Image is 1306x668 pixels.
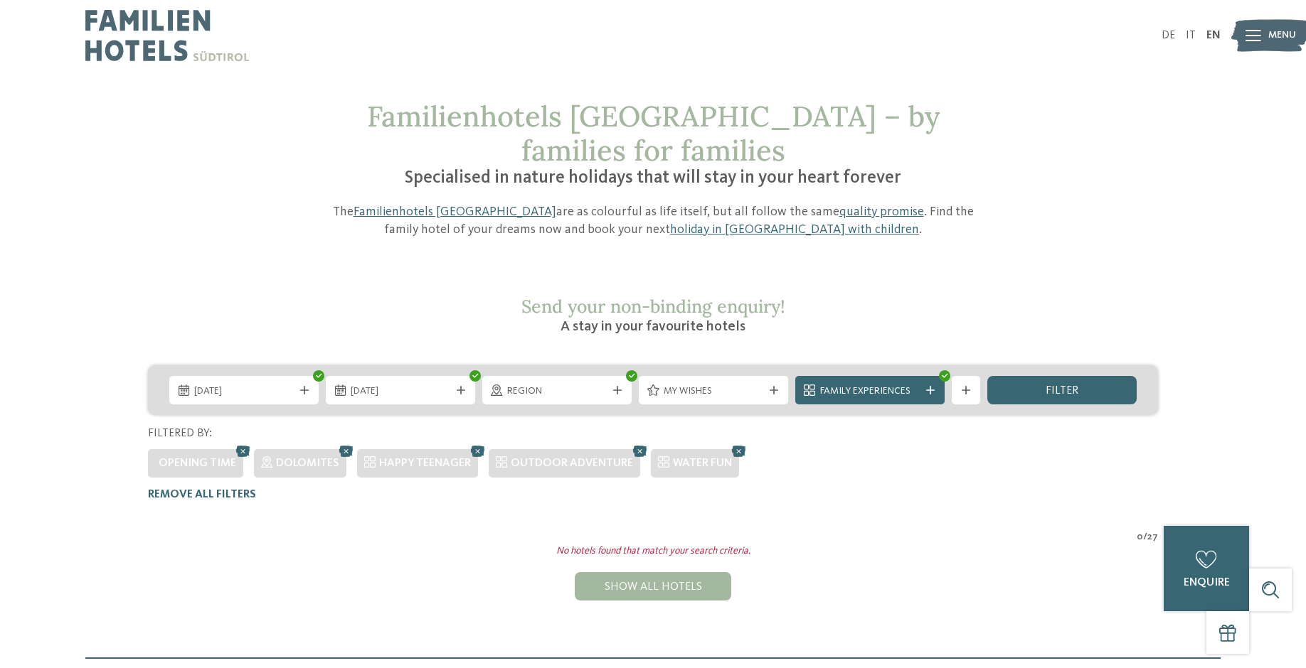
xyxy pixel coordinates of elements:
a: enquire [1164,526,1249,611]
span: My wishes [664,384,763,399]
span: OUTDOOR ADVENTURE [511,458,633,469]
span: Filtered by: [148,428,212,439]
span: 27 [1147,530,1158,544]
span: A stay in your favourite hotels [561,320,745,334]
span: Dolomites [276,458,339,469]
span: 0 [1137,530,1143,544]
a: IT [1186,30,1196,41]
div: No hotels found that match your search criteria. [137,544,1169,559]
div: Show all hotels [575,572,731,600]
span: Opening time [159,458,236,469]
a: DE [1162,30,1175,41]
a: holiday in [GEOGRAPHIC_DATA] with children [670,223,919,236]
span: HAPPY TEENAGER [379,458,471,469]
span: Menu [1268,28,1296,43]
span: Send your non-binding enquiry! [521,295,785,318]
p: The are as colourful as life itself, but all follow the same . Find the family hotel of your drea... [315,203,991,239]
a: quality promise [839,205,924,218]
span: [DATE] [351,384,450,399]
span: WATER FUN [673,458,732,469]
span: [DATE] [194,384,294,399]
span: Familienhotels [GEOGRAPHIC_DATA] – by families for families [367,98,940,168]
span: filter [1046,385,1078,397]
span: Specialised in nature holidays that will stay in your heart forever [405,169,901,187]
a: Familienhotels [GEOGRAPHIC_DATA] [354,205,556,218]
span: Region [507,384,607,399]
span: Remove all filters [148,489,256,500]
span: / [1143,530,1147,544]
span: Family Experiences [820,384,920,399]
a: EN [1206,30,1221,41]
span: enquire [1184,577,1230,588]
